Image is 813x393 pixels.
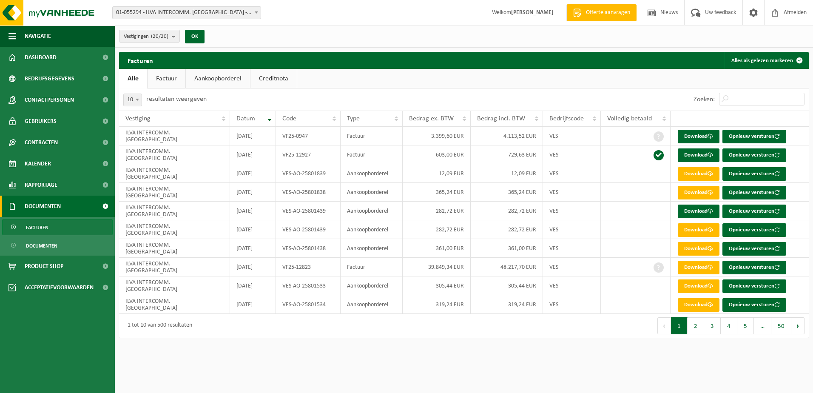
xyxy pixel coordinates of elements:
[124,30,168,43] span: Vestigingen
[671,317,688,334] button: 1
[722,148,786,162] button: Opnieuw versturen
[678,148,719,162] a: Download
[26,238,57,254] span: Documenten
[678,242,719,256] a: Download
[25,68,74,89] span: Bedrijfsgegevens
[543,258,601,276] td: VES
[230,295,276,314] td: [DATE]
[25,153,51,174] span: Kalender
[721,317,737,334] button: 4
[678,279,719,293] a: Download
[722,186,786,199] button: Opnieuw versturen
[737,317,754,334] button: 5
[549,115,584,122] span: Bedrijfscode
[678,261,719,274] a: Download
[341,239,403,258] td: Aankoopborderel
[409,115,454,122] span: Bedrag ex. BTW
[694,96,715,103] label: Zoeken:
[543,295,601,314] td: VES
[276,127,340,145] td: VF25-0947
[403,239,471,258] td: 361,00 EUR
[341,295,403,314] td: Aankoopborderel
[403,220,471,239] td: 282,72 EUR
[471,164,543,183] td: 12,09 EUR
[471,276,543,295] td: 305,44 EUR
[230,145,276,164] td: [DATE]
[704,317,721,334] button: 3
[25,277,94,298] span: Acceptatievoorwaarden
[754,317,771,334] span: …
[678,205,719,218] a: Download
[276,183,340,202] td: VES-AO-25801838
[185,30,205,43] button: OK
[250,69,297,88] a: Creditnota
[543,183,601,202] td: VES
[471,202,543,220] td: 282,72 EUR
[657,317,671,334] button: Previous
[125,115,151,122] span: Vestiging
[341,145,403,164] td: Factuur
[341,164,403,183] td: Aankoopborderel
[471,145,543,164] td: 729,63 EUR
[124,94,142,106] span: 10
[543,164,601,183] td: VES
[276,258,340,276] td: VF25-12823
[276,239,340,258] td: VES-AO-25801438
[151,34,168,39] count: (20/20)
[186,69,250,88] a: Aankoopborderel
[230,164,276,183] td: [DATE]
[543,145,601,164] td: VES
[236,115,255,122] span: Datum
[119,258,230,276] td: ILVA INTERCOMM. [GEOGRAPHIC_DATA]
[276,220,340,239] td: VES-AO-25801439
[403,295,471,314] td: 319,24 EUR
[119,239,230,258] td: ILVA INTERCOMM. [GEOGRAPHIC_DATA]
[119,164,230,183] td: ILVA INTERCOMM. [GEOGRAPHIC_DATA]
[471,127,543,145] td: 4.113,52 EUR
[511,9,554,16] strong: [PERSON_NAME]
[119,295,230,314] td: ILVA INTERCOMM. [GEOGRAPHIC_DATA]
[276,202,340,220] td: VES-AO-25801439
[112,6,261,19] span: 01-055294 - ILVA INTERCOMM. EREMBODEGEM - EREMBODEGEM
[543,220,601,239] td: VES
[25,111,57,132] span: Gebruikers
[25,132,58,153] span: Contracten
[471,295,543,314] td: 319,24 EUR
[25,196,61,217] span: Documenten
[119,69,147,88] a: Alle
[276,295,340,314] td: VES-AO-25801534
[230,220,276,239] td: [DATE]
[543,202,601,220] td: VES
[341,258,403,276] td: Factuur
[119,52,162,68] h2: Facturen
[403,183,471,202] td: 365,24 EUR
[230,202,276,220] td: [DATE]
[25,26,51,47] span: Navigatie
[678,130,719,143] a: Download
[230,183,276,202] td: [DATE]
[722,167,786,181] button: Opnieuw versturen
[477,115,525,122] span: Bedrag incl. BTW
[230,239,276,258] td: [DATE]
[543,276,601,295] td: VES
[722,242,786,256] button: Opnieuw versturen
[341,220,403,239] td: Aankoopborderel
[678,167,719,181] a: Download
[403,202,471,220] td: 282,72 EUR
[146,96,207,103] label: resultaten weergeven
[471,258,543,276] td: 48.217,70 EUR
[119,202,230,220] td: ILVA INTERCOMM. [GEOGRAPHIC_DATA]
[25,256,63,277] span: Product Shop
[276,276,340,295] td: VES-AO-25801533
[722,261,786,274] button: Opnieuw versturen
[25,47,57,68] span: Dashboard
[148,69,185,88] a: Factuur
[347,115,360,122] span: Type
[543,127,601,145] td: VLS
[25,89,74,111] span: Contactpersonen
[119,145,230,164] td: ILVA INTERCOMM. [GEOGRAPHIC_DATA]
[771,317,791,334] button: 50
[543,239,601,258] td: VES
[678,186,719,199] a: Download
[566,4,637,21] a: Offerte aanvragen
